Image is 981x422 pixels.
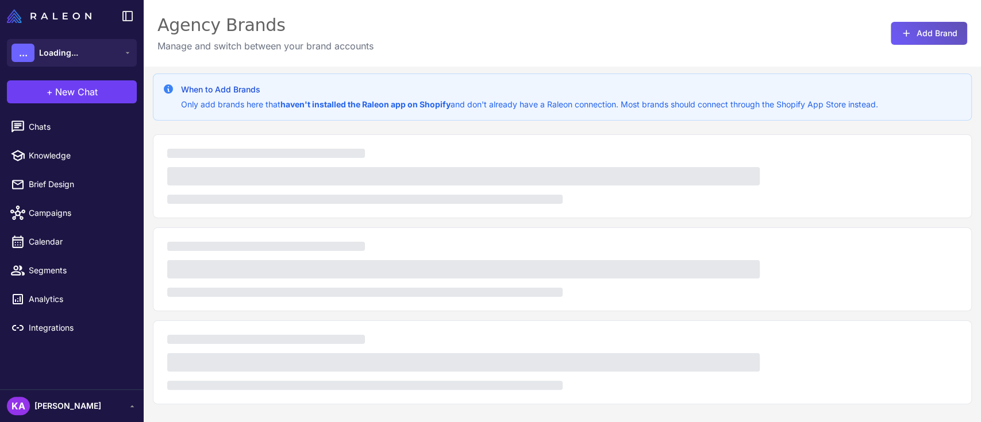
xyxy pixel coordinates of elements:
span: Segments [29,264,130,277]
a: Knowledge [5,144,139,168]
p: Manage and switch between your brand accounts [157,39,374,53]
img: Raleon Logo [7,9,91,23]
h3: When to Add Brands [181,83,878,96]
a: Calendar [5,230,139,254]
span: Chats [29,121,130,133]
span: + [47,85,53,99]
a: Segments [5,258,139,282]
a: Analytics [5,287,139,311]
button: Add Brand [891,22,967,45]
span: Brief Design [29,178,130,191]
span: Calendar [29,235,130,248]
span: Knowledge [29,149,130,162]
button: +New Chat [7,80,137,103]
a: Chats [5,115,139,139]
span: Analytics [29,293,130,305]
div: KA [7,397,30,415]
strong: haven't installed the Raleon app on Shopify [280,99,451,109]
a: Campaigns [5,201,139,225]
a: Brief Design [5,172,139,196]
span: Campaigns [29,207,130,219]
span: New Chat [55,85,98,99]
div: Agency Brands [157,14,374,37]
button: ...Loading... [7,39,137,67]
a: Raleon Logo [7,9,96,23]
p: Only add brands here that and don't already have a Raleon connection. Most brands should connect ... [181,98,878,111]
div: ... [11,44,34,62]
span: [PERSON_NAME] [34,400,101,412]
a: Integrations [5,316,139,340]
span: Integrations [29,322,130,334]
span: Loading... [39,47,78,59]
